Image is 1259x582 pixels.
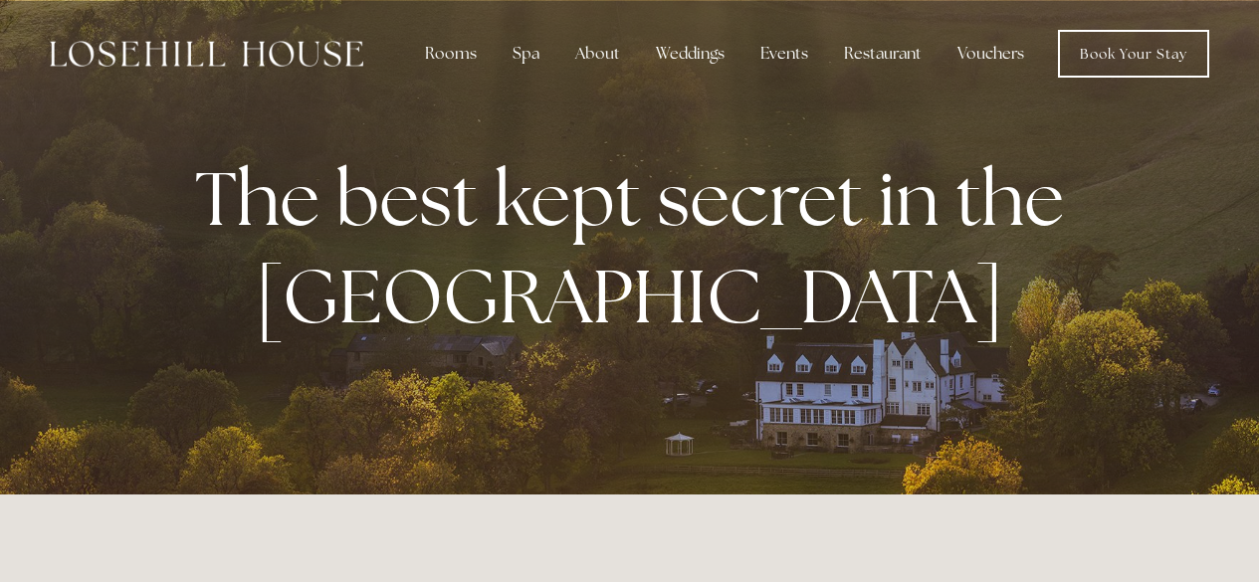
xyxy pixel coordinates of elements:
[195,149,1080,344] strong: The best kept secret in the [GEOGRAPHIC_DATA]
[828,34,938,74] div: Restaurant
[744,34,824,74] div: Events
[50,41,363,67] img: Losehill House
[409,34,493,74] div: Rooms
[640,34,740,74] div: Weddings
[497,34,555,74] div: Spa
[942,34,1040,74] a: Vouchers
[1058,30,1209,78] a: Book Your Stay
[559,34,636,74] div: About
